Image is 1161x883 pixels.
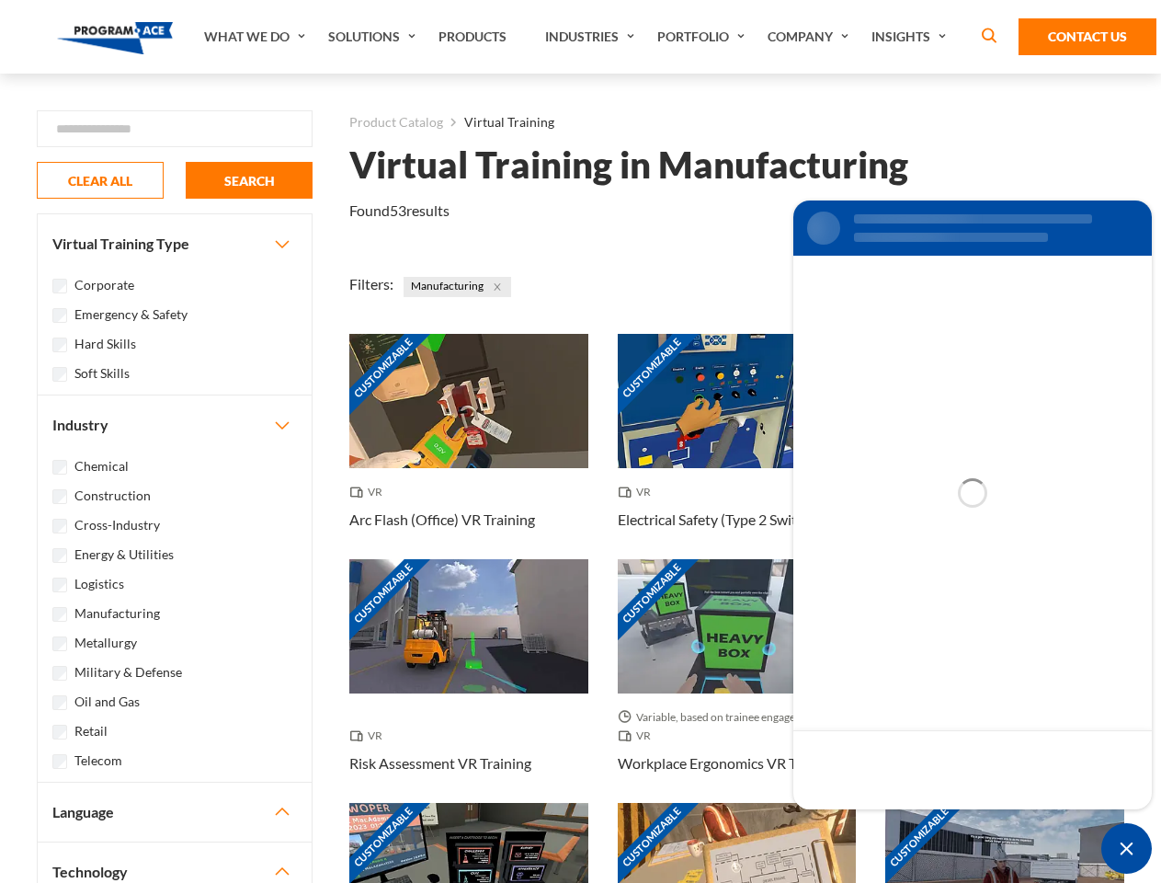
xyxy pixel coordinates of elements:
[38,396,312,454] button: Industry
[1101,823,1152,874] div: Chat Widget
[74,692,140,712] label: Oil and Gas
[404,277,511,297] span: Manufacturing
[52,279,67,293] input: Corporate
[74,275,134,295] label: Corporate
[618,559,857,803] a: Customizable Thumbnail - Workplace Ergonomics VR Training Variable, based on trainee engagement w...
[443,110,554,134] li: Virtual Training
[349,483,390,501] span: VR
[52,578,67,592] input: Logistics
[349,509,535,531] h3: Arc Flash (Office) VR Training
[618,727,658,745] span: VR
[74,515,160,535] label: Cross-Industry
[74,662,182,682] label: Military & Defense
[52,548,67,563] input: Energy & Utilities
[349,334,588,559] a: Customizable Thumbnail - Arc Flash (Office) VR Training VR Arc Flash (Office) VR Training
[38,783,312,842] button: Language
[52,725,67,740] input: Retail
[74,603,160,624] label: Manufacturing
[349,110,1124,134] nav: breadcrumb
[52,636,67,651] input: Metallurgy
[74,574,124,594] label: Logistics
[74,633,137,653] label: Metallurgy
[52,367,67,382] input: Soft Skills
[74,456,129,476] label: Chemical
[349,752,531,774] h3: Risk Assessment VR Training
[52,754,67,769] input: Telecom
[52,666,67,681] input: Military & Defense
[74,751,122,771] label: Telecom
[789,196,1156,814] iframe: SalesIQ Chat Window
[349,727,390,745] span: VR
[52,460,67,475] input: Chemical
[618,509,857,531] h3: Electrical Safety (Type 2 Switchgear) VR Training
[74,721,108,741] label: Retail
[74,363,130,384] label: Soft Skills
[57,22,174,54] img: Program-Ace
[52,519,67,533] input: Cross-Industry
[618,752,840,774] h3: Workplace Ergonomics VR Training
[74,545,174,565] label: Energy & Utilities
[52,607,67,622] input: Manufacturing
[618,708,857,727] span: Variable, based on trainee engagement with exercises.
[37,162,164,199] button: CLEAR ALL
[349,110,443,134] a: Product Catalog
[52,695,67,710] input: Oil and Gas
[52,489,67,504] input: Construction
[52,308,67,323] input: Emergency & Safety
[487,277,507,297] button: Close
[74,334,136,354] label: Hard Skills
[74,486,151,506] label: Construction
[618,334,857,559] a: Customizable Thumbnail - Electrical Safety (Type 2 Switchgear) VR Training VR Electrical Safety (...
[52,338,67,352] input: Hard Skills
[1019,18,1156,55] a: Contact Us
[349,149,908,181] h1: Virtual Training in Manufacturing
[1101,823,1152,874] span: Minimize live chat window
[74,304,188,325] label: Emergency & Safety
[38,214,312,273] button: Virtual Training Type
[390,201,406,219] em: 53
[349,559,588,803] a: Customizable Thumbnail - Risk Assessment VR Training VR Risk Assessment VR Training
[349,200,450,222] p: Found results
[349,275,393,292] span: Filters:
[618,483,658,501] span: VR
